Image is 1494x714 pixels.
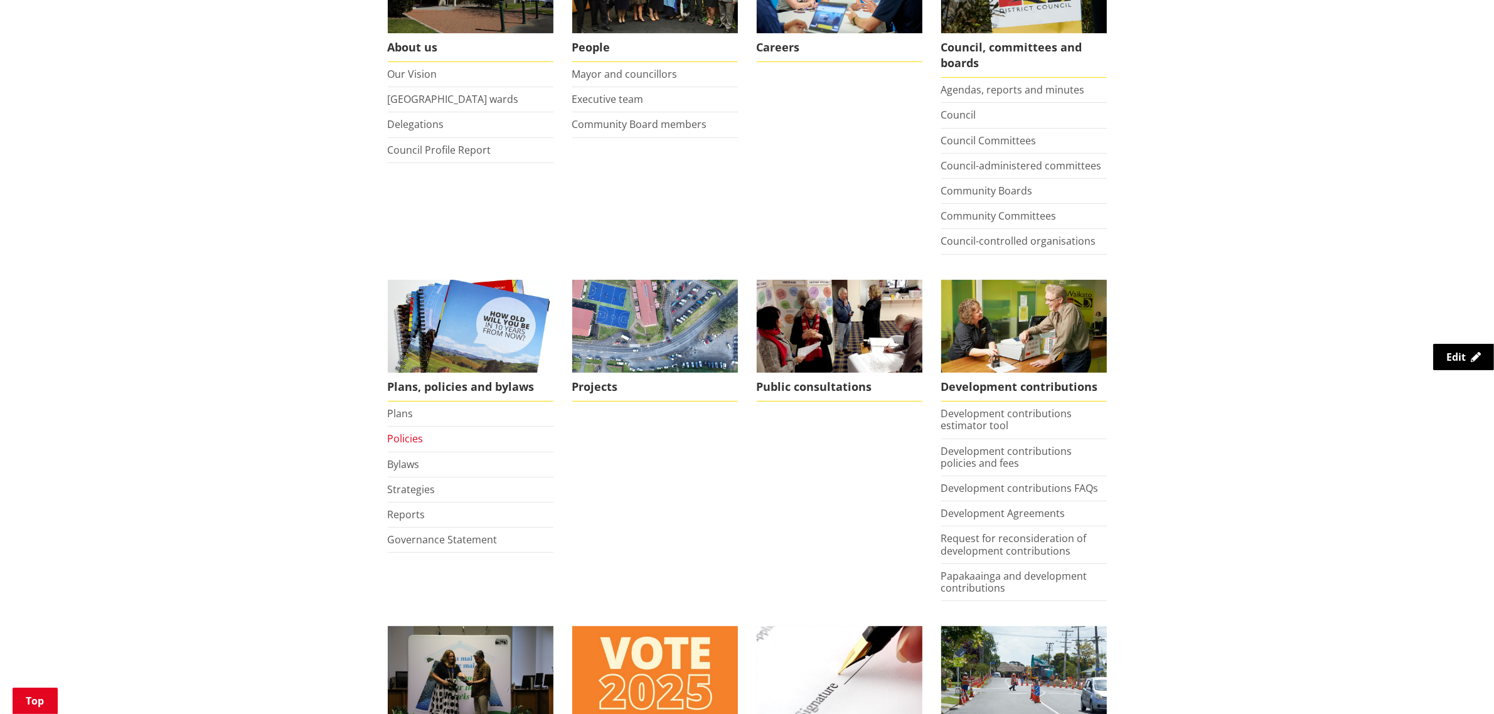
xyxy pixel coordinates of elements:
[1433,344,1494,370] a: Edit
[388,143,491,157] a: Council Profile Report
[941,134,1037,147] a: Council Committees
[388,508,425,521] a: Reports
[572,92,644,106] a: Executive team
[572,67,678,81] a: Mayor and councillors
[941,280,1107,373] img: Fees
[941,531,1087,557] a: Request for reconsideration of development contributions
[941,159,1102,173] a: Council-administered committees
[941,33,1107,78] span: Council, committees and boards
[941,234,1096,248] a: Council-controlled organisations
[572,117,707,131] a: Community Board members
[388,280,553,402] a: We produce a number of plans, policies and bylaws including the Long Term Plan Plans, policies an...
[941,407,1072,432] a: Development contributions estimator tool
[941,184,1033,198] a: Community Boards
[1436,661,1481,706] iframe: Messenger Launcher
[757,280,922,373] img: public-consultations
[941,481,1099,495] a: Development contributions FAQs
[388,67,437,81] a: Our Vision
[388,92,519,106] a: [GEOGRAPHIC_DATA] wards
[388,432,424,445] a: Policies
[388,482,435,496] a: Strategies
[941,108,976,122] a: Council
[941,569,1087,595] a: Papakaainga and development contributions
[572,280,738,402] a: Projects
[757,33,922,62] span: Careers
[388,407,414,420] a: Plans
[757,373,922,402] span: Public consultations
[13,688,58,714] a: Top
[388,457,420,471] a: Bylaws
[941,209,1057,223] a: Community Committees
[388,533,498,546] a: Governance Statement
[572,33,738,62] span: People
[572,373,738,402] span: Projects
[572,280,738,373] img: DJI_0336
[1446,350,1466,364] span: Edit
[388,117,444,131] a: Delegations
[757,280,922,402] a: public-consultations Public consultations
[941,506,1065,520] a: Development Agreements
[941,83,1085,97] a: Agendas, reports and minutes
[941,444,1072,470] a: Development contributions policies and fees
[941,280,1107,402] a: FInd out more about fees and fines here Development contributions
[941,373,1107,402] span: Development contributions
[388,373,553,402] span: Plans, policies and bylaws
[388,33,553,62] span: About us
[388,280,553,373] img: Long Term Plan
